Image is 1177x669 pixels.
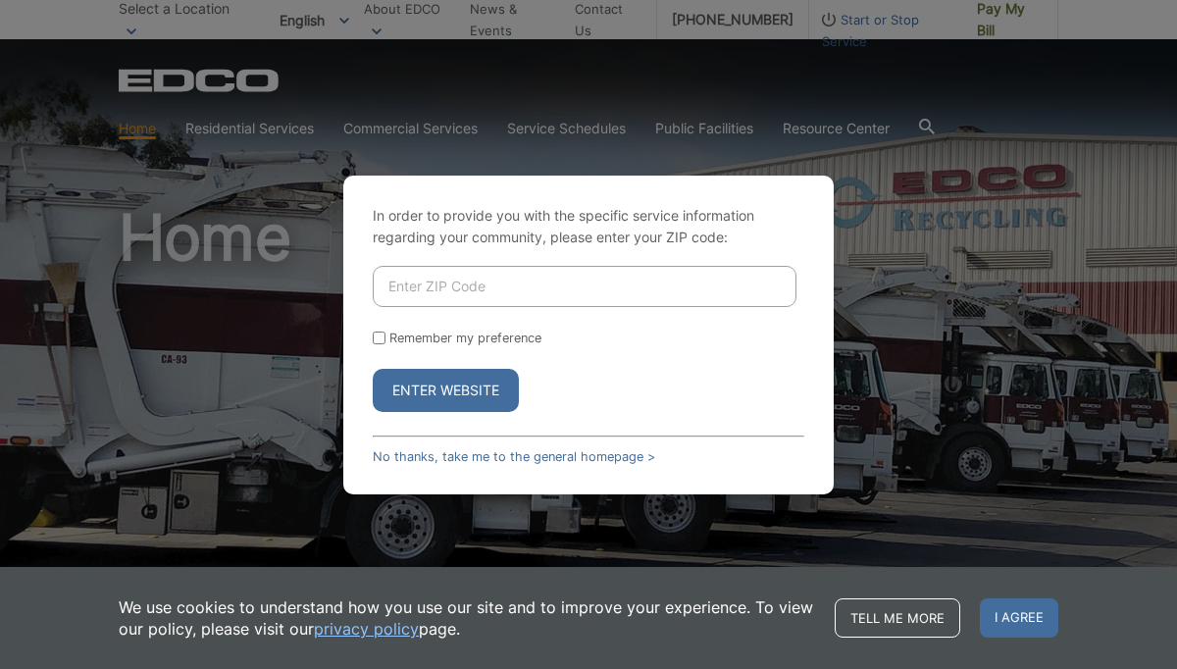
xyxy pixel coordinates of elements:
[373,369,519,412] button: Enter Website
[373,449,655,464] a: No thanks, take me to the general homepage >
[389,331,541,345] label: Remember my preference
[314,618,419,640] a: privacy policy
[373,266,796,307] input: Enter ZIP Code
[373,205,804,248] p: In order to provide you with the specific service information regarding your community, please en...
[119,596,815,640] p: We use cookies to understand how you use our site and to improve your experience. To view our pol...
[980,598,1058,638] span: I agree
[835,598,960,638] a: Tell me more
